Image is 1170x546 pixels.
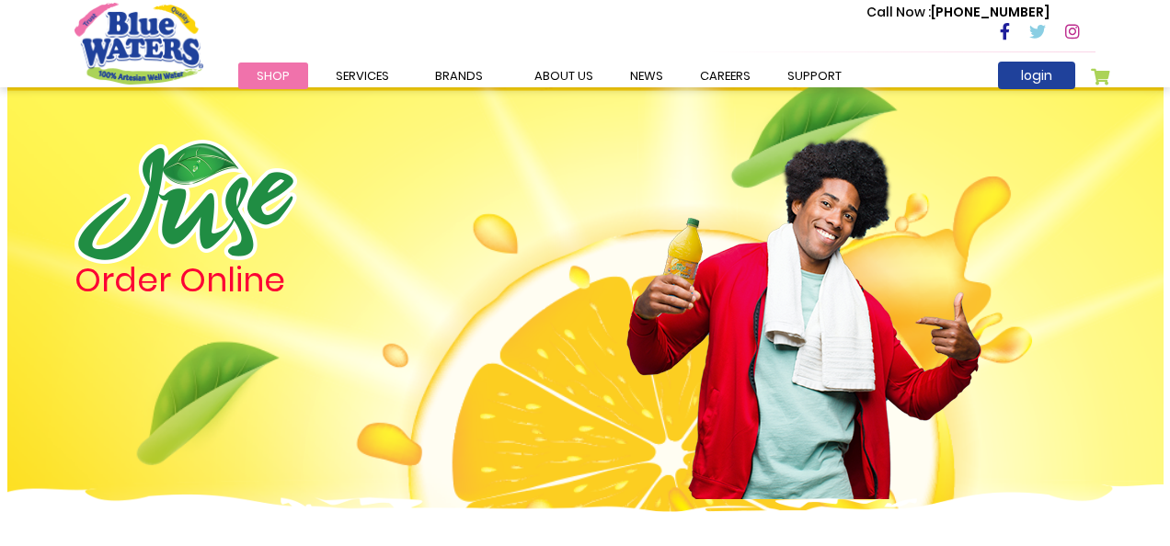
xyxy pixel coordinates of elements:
[612,63,682,89] a: News
[625,106,983,499] img: man.png
[75,264,484,297] h4: Order Online
[75,140,297,264] img: logo
[998,62,1075,89] a: login
[317,63,407,89] a: Services
[238,63,308,89] a: Shop
[417,63,501,89] a: Brands
[257,67,290,85] span: Shop
[516,63,612,89] a: about us
[435,67,483,85] span: Brands
[769,63,860,89] a: support
[682,63,769,89] a: careers
[866,3,931,21] span: Call Now :
[336,67,389,85] span: Services
[866,3,1050,22] p: [PHONE_NUMBER]
[75,3,203,84] a: store logo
